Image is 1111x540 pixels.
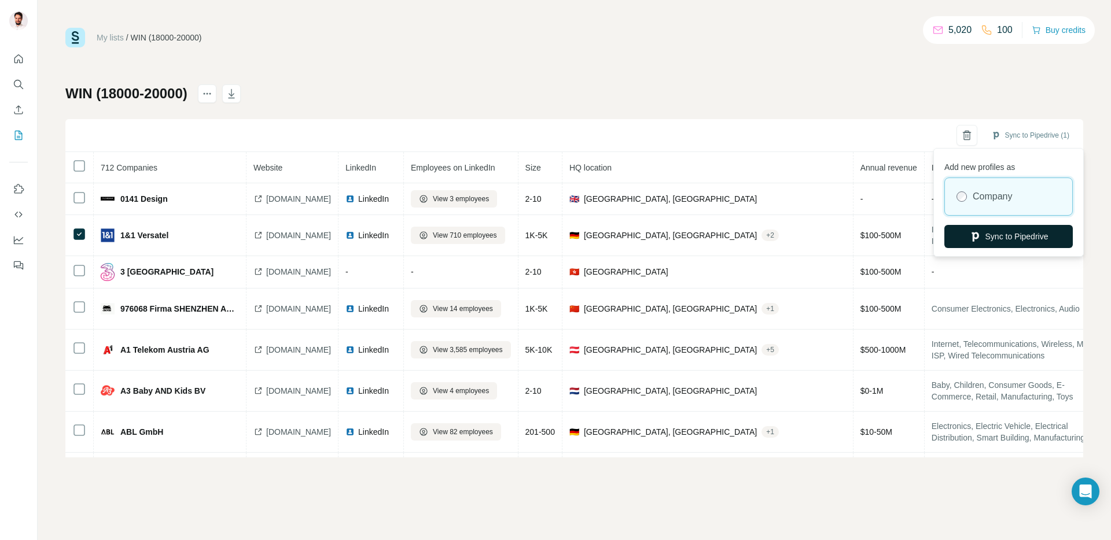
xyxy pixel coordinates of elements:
[761,427,779,437] div: + 1
[525,427,555,437] span: 201-500
[525,386,542,395] span: 2-10
[120,344,209,356] span: A1 Telekom Austria AG
[198,84,216,103] button: actions
[944,225,1073,248] button: Sync to Pipedrive
[525,304,548,313] span: 1K-5K
[932,267,935,276] span: -
[358,426,389,438] span: LinkedIn
[860,304,902,313] span: $ 100-500M
[433,194,489,204] span: View 3 employees
[761,345,779,355] div: + 5
[411,341,511,358] button: View 3,585 employees
[266,266,331,278] span: [DOMAIN_NAME]
[584,426,757,438] span: [GEOGRAPHIC_DATA], [GEOGRAPHIC_DATA]
[944,157,1073,173] p: Add new profiles as
[358,303,389,315] span: LinkedIn
[761,230,779,241] div: + 2
[345,304,355,313] img: LinkedIn logo
[584,230,757,241] span: [GEOGRAPHIC_DATA], [GEOGRAPHIC_DATA]
[948,23,972,37] p: 5,020
[860,386,884,395] span: $ 0-1M
[266,385,331,397] span: [DOMAIN_NAME]
[345,345,355,354] img: LinkedIn logo
[569,385,579,397] span: 🇳🇱
[973,190,1012,204] label: Company
[932,163,961,172] span: Industry
[860,267,902,276] span: $ 100-500M
[345,163,376,172] span: LinkedIn
[411,267,414,276] span: -
[120,193,168,205] span: 0141 Design
[932,420,1105,443] span: Electronics, Electric Vehicle, Electrical Distribution, Smart Building, Manufacturing, Energy Sto...
[569,193,579,205] span: 🇬🇧
[358,193,389,205] span: LinkedIn
[266,344,331,356] span: [DOMAIN_NAME]
[65,28,85,47] img: Surfe Logo
[345,267,348,276] span: -
[411,190,497,208] button: View 3 employees
[433,304,493,314] span: View 14 employees
[584,303,757,315] span: [GEOGRAPHIC_DATA], [GEOGRAPHIC_DATA]
[126,32,128,43] li: /
[101,343,115,357] img: company-logo
[433,386,489,396] span: View 4 employees
[569,163,612,172] span: HQ location
[253,163,282,172] span: Website
[932,379,1105,402] span: Baby, Children, Consumer Goods, E-Commerce, Retail, Manufacturing, Toys
[9,99,28,120] button: Enrich CSV
[9,255,28,276] button: Feedback
[569,230,579,241] span: 🇩🇪
[1032,22,1086,38] button: Buy credits
[411,163,495,172] span: Employees on LinkedIn
[120,230,168,241] span: 1&1 Versatel
[411,227,505,244] button: View 710 employees
[266,426,331,438] span: [DOMAIN_NAME]
[9,204,28,225] button: Use Surfe API
[101,384,115,398] img: company-logo
[9,179,28,199] button: Use Surfe on LinkedIn
[266,303,331,315] span: [DOMAIN_NAME]
[569,303,579,315] span: 🇨🇳
[101,263,115,281] img: company-logo
[345,386,355,395] img: LinkedIn logo
[9,230,28,250] button: Dashboard
[411,300,501,317] button: View 14 employees
[932,303,1105,315] span: Consumer Electronics, Electronics, Audio
[120,385,205,397] span: A3 Baby AND Kids BV
[525,345,553,354] span: 5K-10K
[525,194,542,204] span: 2-10
[1072,478,1099,505] div: Open Intercom Messenger
[358,230,389,241] span: LinkedIn
[120,303,239,315] span: 976068 Firma SHENZHEN AONI ELECTRONIC CO., LTD in [GEOGRAPHIC_DATA]
[345,194,355,204] img: LinkedIn logo
[9,49,28,69] button: Quick start
[411,423,501,441] button: View 82 employees
[266,193,331,205] span: [DOMAIN_NAME]
[345,427,355,437] img: LinkedIn logo
[411,382,497,400] button: View 4 employees
[101,425,115,439] img: company-logo
[569,266,579,278] span: 🇭🇰
[101,228,115,242] img: company-logo
[569,426,579,438] span: 🇩🇪
[65,84,187,103] h1: WIN (18000-20000)
[584,193,757,205] span: [GEOGRAPHIC_DATA], [GEOGRAPHIC_DATA]
[433,345,503,355] span: View 3,585 employees
[860,163,917,172] span: Annual revenue
[101,302,115,316] img: company-logo
[9,74,28,95] button: Search
[9,12,28,30] img: Avatar
[433,427,493,437] span: View 82 employees
[9,125,28,146] button: My lists
[569,344,579,356] span: 🇦🇹
[860,231,902,240] span: $ 100-500M
[358,385,389,397] span: LinkedIn
[358,344,389,356] span: LinkedIn
[584,344,757,356] span: [GEOGRAPHIC_DATA], [GEOGRAPHIC_DATA]
[120,426,163,438] span: ABL GmbH
[345,231,355,240] img: LinkedIn logo
[584,266,668,278] span: [GEOGRAPHIC_DATA]
[433,230,497,241] span: View 710 employees
[525,163,541,172] span: Size
[860,194,863,204] span: -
